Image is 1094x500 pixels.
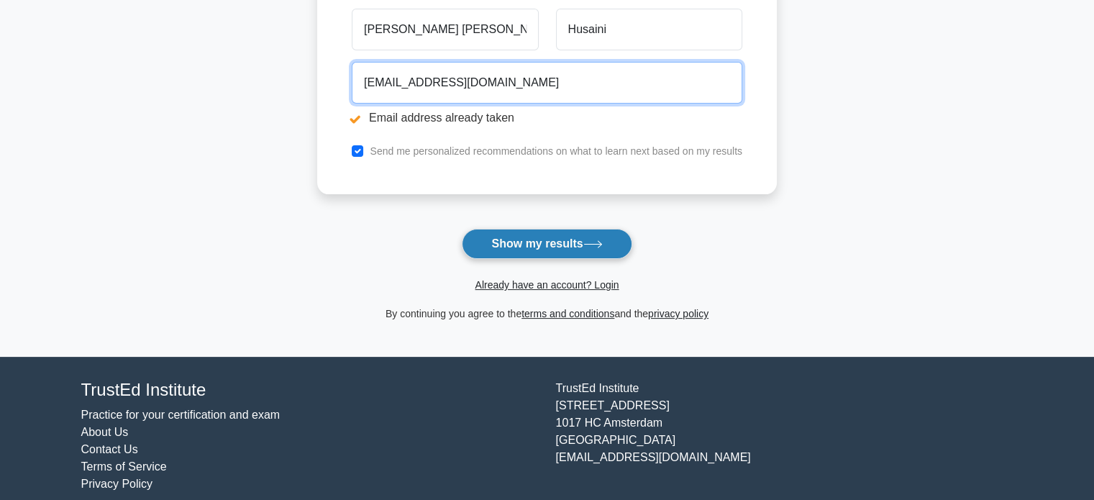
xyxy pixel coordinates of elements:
[81,478,153,490] a: Privacy Policy
[352,9,538,50] input: First name
[556,9,742,50] input: Last name
[81,460,167,473] a: Terms of Service
[521,308,614,319] a: terms and conditions
[370,145,742,157] label: Send me personalized recommendations on what to learn next based on my results
[81,443,138,455] a: Contact Us
[352,109,742,127] li: Email address already taken
[352,62,742,104] input: Email
[462,229,632,259] button: Show my results
[81,409,281,421] a: Practice for your certification and exam
[81,380,539,401] h4: TrustEd Institute
[81,426,129,438] a: About Us
[309,305,785,322] div: By continuing you agree to the and the
[547,380,1022,493] div: TrustEd Institute [STREET_ADDRESS] 1017 HC Amsterdam [GEOGRAPHIC_DATA] [EMAIL_ADDRESS][DOMAIN_NAME]
[475,279,619,291] a: Already have an account? Login
[648,308,708,319] a: privacy policy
